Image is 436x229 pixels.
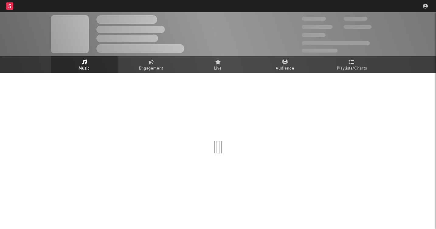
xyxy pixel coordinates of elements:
span: 100,000 [344,17,368,21]
span: Engagement [139,65,163,72]
span: Audience [276,65,294,72]
span: Music [79,65,90,72]
span: Jump Score: 85.0 [302,49,337,53]
span: 300,000 [302,17,326,21]
a: Playlists/Charts [318,56,385,73]
a: Audience [251,56,318,73]
a: Live [185,56,251,73]
a: Music [51,56,118,73]
span: Playlists/Charts [337,65,367,72]
span: 50,000,000 Monthly Listeners [302,41,370,45]
span: Live [214,65,222,72]
span: 100,000 [302,33,326,37]
a: Engagement [118,56,185,73]
span: 1,000,000 [344,25,372,29]
span: 50,000,000 [302,25,333,29]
